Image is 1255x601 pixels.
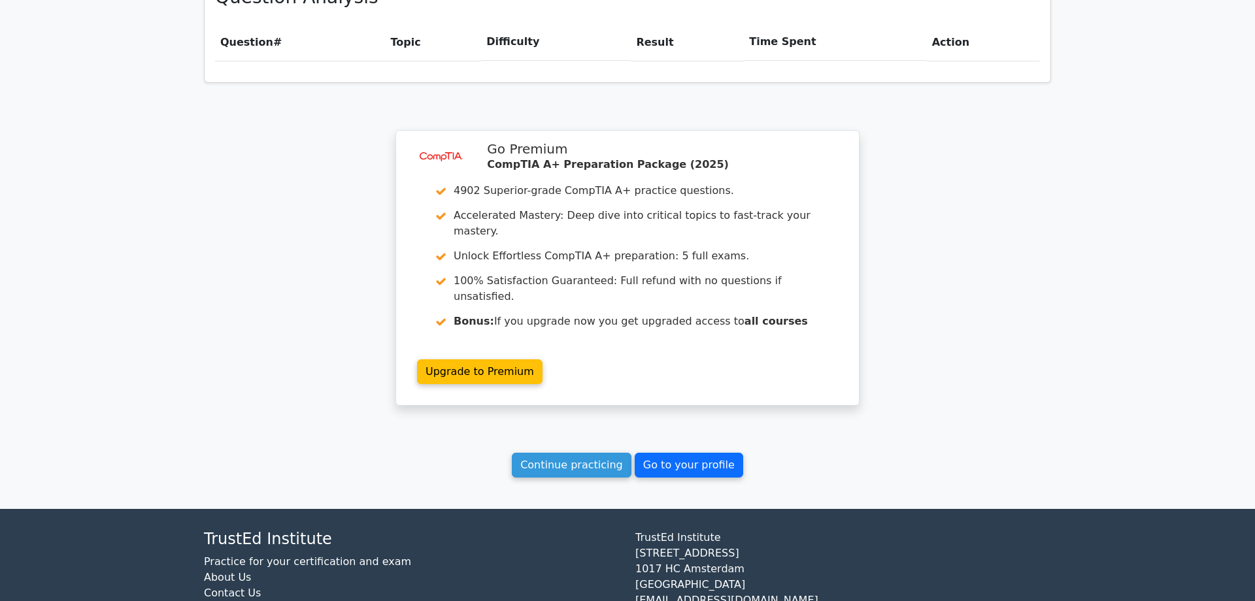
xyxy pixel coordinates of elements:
th: Time Spent [744,24,926,61]
a: About Us [204,571,251,583]
th: Topic [385,24,481,61]
a: Upgrade to Premium [417,359,543,384]
a: Continue practicing [512,453,631,478]
th: # [215,24,385,61]
h4: TrustEd Institute [204,530,620,549]
a: Practice for your certification and exam [204,555,411,568]
span: Question [220,36,273,48]
th: Result [631,24,744,61]
a: Contact Us [204,587,261,599]
th: Action [927,24,1040,61]
th: Difficulty [481,24,631,61]
a: Go to your profile [635,453,743,478]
